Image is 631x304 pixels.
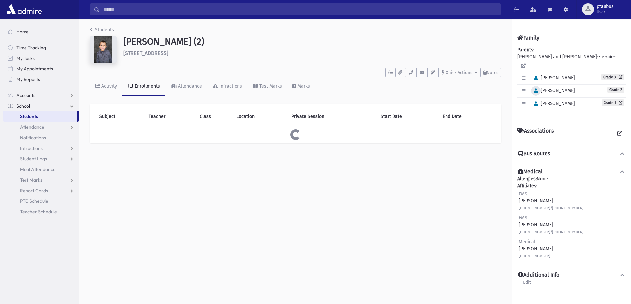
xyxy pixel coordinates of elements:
[20,113,38,119] span: Students
[16,55,35,61] span: My Tasks
[487,70,498,75] span: Notes
[5,3,43,16] img: AdmirePro
[3,26,79,37] a: Home
[123,50,501,56] h6: [STREET_ADDRESS]
[519,191,584,211] div: [PERSON_NAME]
[90,27,114,33] a: Students
[377,109,439,124] th: Start Date
[16,45,46,51] span: Time Tracking
[517,46,626,117] div: [PERSON_NAME] and [PERSON_NAME]
[517,183,537,189] b: Affiliates:
[519,214,584,235] div: [PERSON_NAME]
[3,53,79,64] a: My Tasks
[3,42,79,53] a: Time Tracking
[439,68,480,77] button: Quick Actions
[614,128,626,140] a: View all Associations
[517,176,537,182] b: Allergies:
[519,215,527,221] span: EMS
[16,92,35,98] span: Accounts
[518,272,559,279] h4: Additional Info
[439,109,496,124] th: End Date
[531,75,575,81] span: [PERSON_NAME]
[177,83,202,89] div: Attendance
[100,83,117,89] div: Activity
[20,198,48,204] span: PTC Schedule
[517,272,626,279] button: Additional Info
[258,83,282,89] div: Test Marks
[20,188,48,194] span: Report Cards
[517,35,539,41] h4: Family
[3,64,79,74] a: My Appointments
[16,66,53,72] span: My Appointments
[519,239,535,245] span: Medical
[607,87,624,93] span: Grade 2
[517,175,626,261] div: None
[288,109,377,124] th: Private Session
[3,111,77,122] a: Students
[3,164,79,175] a: Meal Attendance
[3,185,79,196] a: Report Cards
[597,4,614,9] span: ptaubus
[20,124,44,130] span: Attendance
[20,177,42,183] span: Test Marks
[3,206,79,217] a: Teacher Schedule
[3,90,79,101] a: Accounts
[287,77,315,96] a: Marks
[519,230,584,234] small: [PHONE_NUMBER]/[PHONE_NUMBER]
[207,77,247,96] a: Infractions
[480,68,501,77] button: Notes
[3,132,79,143] a: Notifications
[446,70,472,75] span: Quick Actions
[16,76,40,82] span: My Reports
[523,279,531,290] a: Edit
[122,77,165,96] a: Enrollments
[517,151,626,157] button: Bus Routes
[517,168,626,175] button: Medical
[517,47,534,53] b: Parents:
[296,83,310,89] div: Marks
[123,36,501,47] h1: [PERSON_NAME] (2)
[3,175,79,185] a: Test Marks
[602,99,624,106] a: Grade 1
[90,26,114,36] nav: breadcrumb
[218,83,242,89] div: Infractions
[601,74,624,80] a: Grade 3
[3,74,79,85] a: My Reports
[16,103,30,109] span: School
[3,122,79,132] a: Attendance
[100,3,500,15] input: Search
[597,9,614,15] span: User
[16,29,29,35] span: Home
[90,77,122,96] a: Activity
[233,109,288,124] th: Location
[519,206,584,210] small: [PHONE_NUMBER]/[PHONE_NUMBER]
[3,153,79,164] a: Student Logs
[165,77,207,96] a: Attendance
[3,101,79,111] a: School
[517,128,554,140] h4: Associations
[20,166,56,172] span: Meal Attendance
[196,109,233,124] th: Class
[519,239,553,259] div: [PERSON_NAME]
[3,143,79,153] a: Infractions
[20,145,43,151] span: Infractions
[95,109,145,124] th: Subject
[20,156,47,162] span: Student Logs
[20,135,46,141] span: Notifications
[518,151,550,157] h4: Bus Routes
[133,83,160,89] div: Enrollments
[145,109,196,124] th: Teacher
[518,168,543,175] h4: Medical
[531,101,575,106] span: [PERSON_NAME]
[519,254,550,258] small: [PHONE_NUMBER]
[20,209,57,215] span: Teacher Schedule
[519,191,527,197] span: EMS
[3,196,79,206] a: PTC Schedule
[531,88,575,93] span: [PERSON_NAME]
[247,77,287,96] a: Test Marks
